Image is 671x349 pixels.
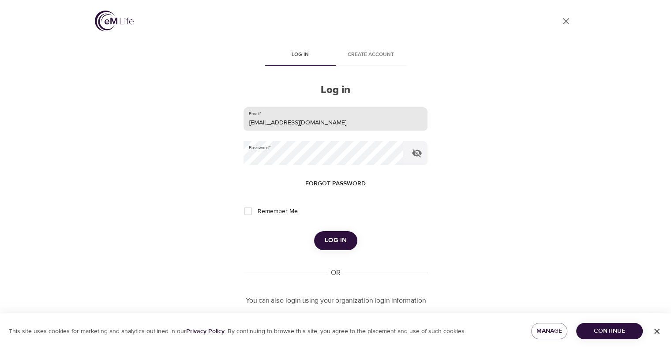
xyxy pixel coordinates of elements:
span: Forgot password [305,178,366,189]
div: OR [327,268,344,278]
img: logo [95,11,134,31]
button: Continue [576,323,643,339]
p: You can also login using your organization login information [244,296,427,306]
h2: Log in [244,84,427,97]
span: Continue [583,326,636,337]
button: Manage [531,323,568,339]
span: Remember Me [257,207,297,216]
button: Forgot password [302,176,369,192]
div: disabled tabs example [244,45,427,66]
a: Privacy Policy [186,327,225,335]
button: Log in [314,231,357,250]
a: close [555,11,577,32]
span: Log in [270,50,330,60]
span: Create account [341,50,401,60]
span: Manage [538,326,561,337]
span: Log in [325,235,347,246]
